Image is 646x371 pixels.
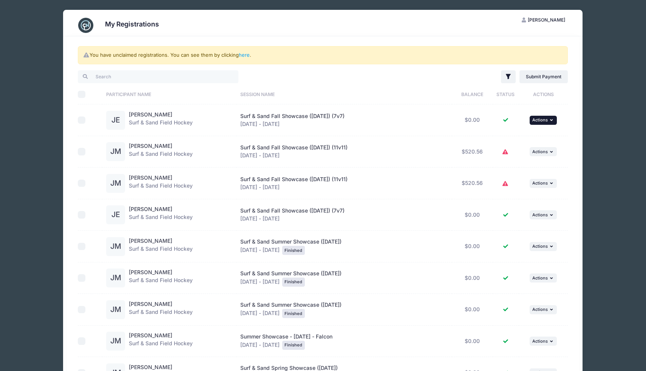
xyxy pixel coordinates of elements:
[532,212,548,217] span: Actions
[532,117,548,123] span: Actions
[106,332,125,351] div: JM
[452,231,493,262] td: $0.00
[106,338,125,345] a: JM
[106,180,125,187] a: JM
[129,332,193,351] div: Surf & Sand Field Hockey
[515,14,572,26] button: [PERSON_NAME]
[530,147,557,156] button: Actions
[452,84,493,104] th: Balance: activate to sort column ascending
[282,309,305,318] div: Finished
[102,84,236,104] th: Participant Name: activate to sort column ascending
[452,326,493,357] td: $0.00
[240,113,345,119] span: Surf & Sand Fall Showcase ([DATE]) (7v7)
[240,270,448,287] div: [DATE] - [DATE]
[530,337,557,346] button: Actions
[240,333,332,340] span: Summer Showcase - [DATE] - Falcon
[452,104,493,136] td: $0.00
[282,341,305,350] div: Finished
[129,205,193,224] div: Surf & Sand Field Hockey
[240,175,448,191] div: [DATE] - [DATE]
[530,305,557,314] button: Actions
[240,365,338,371] span: Surf & Sand Spring Showcase ([DATE])
[78,70,238,83] input: Search
[129,238,172,244] a: [PERSON_NAME]
[530,273,557,283] button: Actions
[106,205,125,224] div: JE
[129,206,172,212] a: [PERSON_NAME]
[240,176,348,182] span: Surf & Sand Fall Showcase ([DATE]) (11v11)
[240,238,448,255] div: [DATE] - [DATE]
[106,142,125,161] div: JM
[129,111,172,118] a: [PERSON_NAME]
[240,270,342,276] span: Surf & Sand Summer Showcase ([DATE])
[452,168,493,199] td: $520.56
[532,338,548,344] span: Actions
[78,18,93,33] img: CampNetwork
[532,307,548,312] span: Actions
[240,238,342,245] span: Surf & Sand Summer Showcase ([DATE])
[240,207,448,223] div: [DATE] - [DATE]
[452,294,493,326] td: $0.00
[129,300,193,319] div: Surf & Sand Field Hockey
[519,70,568,83] a: Submit Payment
[519,84,568,104] th: Actions: activate to sort column ascending
[530,210,557,219] button: Actions
[106,149,125,155] a: JM
[106,237,125,256] div: JM
[129,301,172,307] a: [PERSON_NAME]
[129,111,193,130] div: Surf & Sand Field Hockey
[129,143,172,149] a: [PERSON_NAME]
[240,112,448,128] div: [DATE] - [DATE]
[240,301,342,308] span: Surf & Sand Summer Showcase ([DATE])
[532,275,548,281] span: Actions
[129,332,172,338] a: [PERSON_NAME]
[240,144,448,160] div: [DATE] - [DATE]
[532,180,548,186] span: Actions
[106,111,125,130] div: JE
[532,149,548,154] span: Actions
[106,300,125,319] div: JM
[106,212,125,218] a: JE
[129,364,172,370] a: [PERSON_NAME]
[129,237,193,256] div: Surf & Sand Field Hockey
[240,333,448,350] div: [DATE] - [DATE]
[106,117,125,124] a: JE
[532,244,548,249] span: Actions
[106,307,125,313] a: JM
[78,46,568,64] div: You have unclaimed registrations. You can see them by clicking .
[129,269,172,275] a: [PERSON_NAME]
[129,174,172,181] a: [PERSON_NAME]
[530,116,557,125] button: Actions
[129,174,193,193] div: Surf & Sand Field Hockey
[493,84,519,104] th: Status: activate to sort column ascending
[78,84,102,104] th: Select All
[105,20,159,28] h3: My Registrations
[240,301,448,318] div: [DATE] - [DATE]
[240,207,345,214] span: Surf & Sand Fall Showcase ([DATE]) (7v7)
[106,269,125,287] div: JM
[282,246,305,255] div: Finished
[106,174,125,193] div: JM
[106,275,125,281] a: JM
[528,17,565,23] span: [PERSON_NAME]
[452,262,493,294] td: $0.00
[240,144,348,151] span: Surf & Sand Fall Showcase ([DATE]) (11v11)
[452,136,493,168] td: $520.56
[239,52,250,58] a: here
[129,142,193,161] div: Surf & Sand Field Hockey
[452,199,493,231] td: $0.00
[530,179,557,188] button: Actions
[129,269,193,287] div: Surf & Sand Field Hockey
[236,84,452,104] th: Session Name: activate to sort column ascending
[530,242,557,251] button: Actions
[282,278,305,287] div: Finished
[106,244,125,250] a: JM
